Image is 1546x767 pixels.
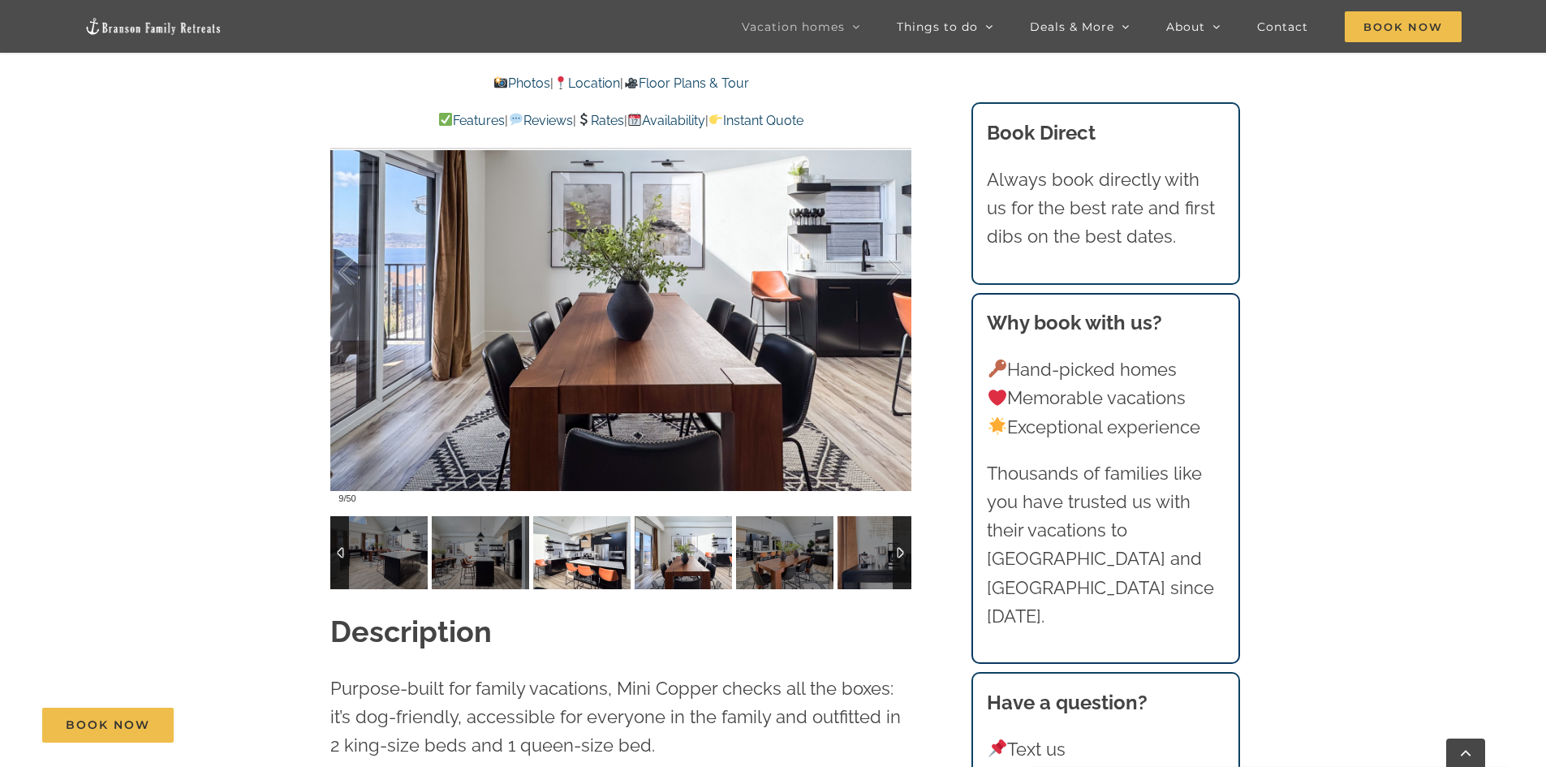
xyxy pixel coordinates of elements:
img: Branson Family Retreats Logo [84,17,222,36]
strong: Description [330,614,492,649]
a: Availability [627,113,705,128]
img: 📌 [988,739,1006,757]
p: | | [330,73,911,94]
span: Vacation homes [742,21,845,32]
img: Copper-Pointe-at-Table-Rock-Lake-1008-2-scaled.jpg-nggid042797-ngg0dyn-120x90-00f0w010c011r110f11... [432,516,529,589]
a: Instant Quote [708,113,803,128]
a: Floor Plans & Tour [623,75,748,91]
p: Purpose-built for family vacations, Mini Copper checks all the boxes: it’s dog-friendly, accessib... [330,674,911,761]
img: 👉 [709,113,722,126]
span: Contact [1257,21,1308,32]
p: Thousands of families like you have trusted us with their vacations to [GEOGRAPHIC_DATA] and [GEO... [987,459,1224,631]
p: Always book directly with us for the best rate and first dibs on the best dates. [987,166,1224,252]
strong: Have a question? [987,691,1148,714]
img: 🌟 [988,417,1006,435]
span: Book Now [66,718,150,732]
img: ✅ [439,113,452,126]
img: 🔑 [988,360,1006,377]
p: | | | | [330,110,911,131]
h3: Why book with us? [987,308,1224,338]
span: About [1166,21,1205,32]
span: Things to do [897,21,978,32]
img: ❤️ [988,389,1006,407]
img: Copper-Pointe-at-Table-Rock-Lake-1007-2-scaled.jpg-nggid042796-ngg0dyn-120x90-00f0w010c011r110f11... [330,516,428,589]
b: Book Direct [987,121,1096,144]
img: 📸 [494,76,507,89]
img: Copper-Pointe-at-Table-Rock-Lake-1011-2-scaled.jpg-nggid042799-ngg0dyn-120x90-00f0w010c011r110f11... [635,516,732,589]
a: Rates [576,113,624,128]
img: 📆 [628,113,641,126]
span: Book Now [1345,11,1462,42]
span: Deals & More [1030,21,1114,32]
a: Reviews [508,113,572,128]
a: Location [553,75,620,91]
a: Photos [493,75,550,91]
img: Copper-Pointe-at-Table-Rock-Lake-1009-2-scaled.jpg-nggid042798-ngg0dyn-120x90-00f0w010c011r110f11... [533,516,631,589]
p: Hand-picked homes Memorable vacations Exceptional experience [987,355,1224,442]
img: 💬 [510,113,523,126]
img: 🎥 [625,76,638,89]
img: 📍 [554,76,567,89]
a: Book Now [42,708,174,743]
a: Features [438,113,505,128]
img: Copper-Pointe-at-Table-Rock-Lake-3018-scaled.jpg-nggid042919-ngg0dyn-120x90-00f0w010c011r110f110r... [838,516,935,589]
img: Copper-Pointe-at-Table-Rock-Lake-1013-2-scaled.jpg-nggid042801-ngg0dyn-120x90-00f0w010c011r110f11... [736,516,833,589]
img: 💲 [577,113,590,126]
